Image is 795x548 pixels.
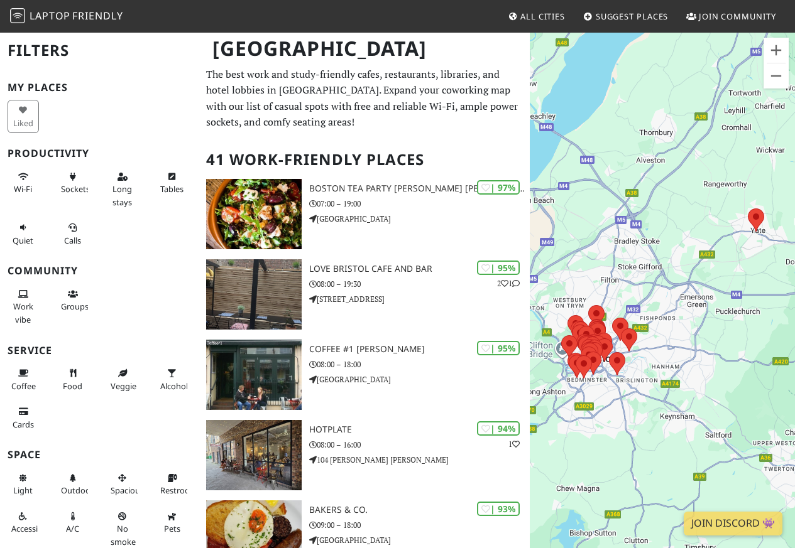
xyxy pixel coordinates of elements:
h3: Space [8,449,191,461]
button: Spacious [107,468,138,501]
h3: Service [8,345,191,357]
h3: Bakers & Co. [309,505,530,515]
span: Outdoor area [61,485,94,496]
button: Pets [156,506,188,539]
a: Boston Tea Party Stokes Croft | 97% Boston Tea Party [PERSON_NAME] [PERSON_NAME] 07:00 – 19:00 [G... [199,179,530,249]
span: Natural light [13,485,33,496]
button: Tables [156,166,188,200]
p: 08:00 – 18:00 [309,358,530,370]
a: LaptopFriendly LaptopFriendly [10,6,123,28]
span: Long stays [112,183,132,207]
button: Outdoor [57,468,89,501]
span: Alcohol [160,380,188,392]
h3: Coffee #1 [PERSON_NAME] [309,344,530,355]
button: Quiet [8,217,39,250]
h3: Community [8,265,191,277]
button: Coffee [8,363,39,396]
p: 1 [508,438,520,450]
img: Boston Tea Party Stokes Croft [206,179,302,249]
h3: Love bristol cafe and bar [309,264,530,274]
button: Long stays [107,166,138,212]
span: Suggest Places [596,11,669,22]
p: [GEOGRAPHIC_DATA] [309,213,530,225]
p: The best work and study-friendly cafes, restaurants, libraries, and hotel lobbies in [GEOGRAPHIC_... [206,67,522,131]
span: Coffee [11,380,36,392]
div: | 95% [477,341,520,355]
p: [GEOGRAPHIC_DATA] [309,373,530,385]
div: | 93% [477,502,520,516]
a: Join Discord 👾 [684,512,782,535]
button: Restroom [156,468,188,501]
h1: [GEOGRAPHIC_DATA] [202,31,527,66]
img: Coffee #1 Clifton [206,340,302,410]
button: Calls [57,217,89,250]
span: Work-friendly tables [160,183,184,195]
span: Video/audio calls [64,235,81,246]
button: Work vibe [8,284,39,330]
a: All Cities [503,5,570,28]
a: Love bristol cafe and bar | 95% 21 Love bristol cafe and bar 08:00 – 19:30 [STREET_ADDRESS] [199,259,530,330]
a: Coffee #1 Clifton | 95% Coffee #1 [PERSON_NAME] 08:00 – 18:00 [GEOGRAPHIC_DATA] [199,340,530,410]
span: Quiet [13,235,33,246]
button: Light [8,468,39,501]
span: Credit cards [13,419,34,430]
span: Join Community [699,11,776,22]
div: | 94% [477,421,520,436]
p: 09:00 – 18:00 [309,519,530,531]
h2: Filters [8,31,191,70]
button: Groups [57,284,89,317]
button: Accessible [8,506,39,539]
span: Group tables [61,301,89,312]
div: | 97% [477,180,520,195]
span: Restroom [160,485,197,496]
span: Veggie [111,380,136,392]
button: Wi-Fi [8,166,39,200]
h3: My Places [8,82,191,94]
span: Spacious [111,485,144,496]
p: 07:00 – 19:00 [309,198,530,210]
button: A/C [57,506,89,539]
h2: 41 Work-Friendly Places [206,141,522,179]
p: 08:00 – 19:30 [309,278,530,290]
span: Friendly [72,9,123,23]
span: Accessible [11,523,49,534]
span: Power sockets [61,183,90,195]
h3: Hotplate [309,424,530,435]
p: [STREET_ADDRESS] [309,293,530,305]
p: 2 1 [497,277,520,289]
span: Air conditioned [66,523,79,534]
button: Cards [8,401,39,434]
span: Food [63,380,82,392]
img: Love bristol cafe and bar [206,259,302,330]
button: Food [57,363,89,396]
button: Zoom in [764,38,789,63]
a: Hotplate | 94% 1 Hotplate 08:00 – 16:00 104 [PERSON_NAME] [PERSON_NAME] [199,420,530,490]
img: LaptopFriendly [10,8,25,23]
a: Suggest Places [578,5,674,28]
span: Stable Wi-Fi [14,183,32,195]
button: Sockets [57,166,89,200]
h3: Productivity [8,148,191,159]
img: Hotplate [206,420,302,490]
p: [GEOGRAPHIC_DATA] [309,534,530,546]
span: Laptop [30,9,70,23]
div: | 95% [477,261,520,275]
button: Zoom out [764,63,789,89]
span: Pet friendly [164,523,180,534]
h3: Boston Tea Party [PERSON_NAME] [PERSON_NAME] [309,183,530,194]
button: Alcohol [156,363,188,396]
button: Veggie [107,363,138,396]
span: Smoke free [111,523,136,547]
p: 104 [PERSON_NAME] [PERSON_NAME] [309,454,530,466]
p: 08:00 – 16:00 [309,439,530,451]
span: All Cities [520,11,565,22]
a: Join Community [681,5,781,28]
span: People working [13,301,33,325]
